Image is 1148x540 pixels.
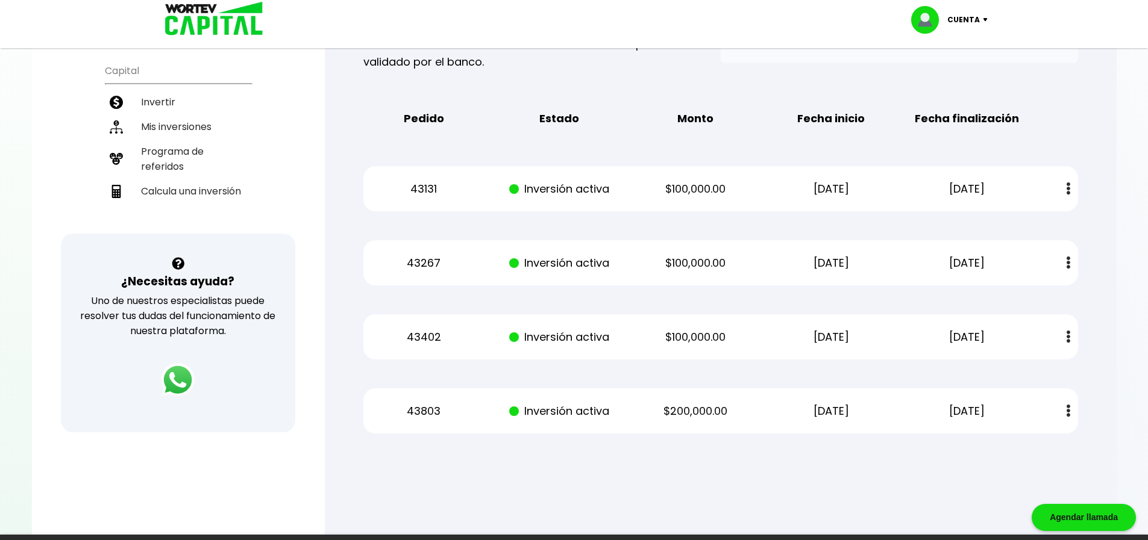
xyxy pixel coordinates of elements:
p: Inversión activa [503,328,617,346]
img: inversiones-icon.6695dc30.svg [110,120,123,134]
a: Invertir [105,90,251,114]
b: Fecha finalización [915,110,1019,128]
p: Cuenta [947,11,980,29]
p: [DATE] [774,402,888,420]
p: $100,000.00 [638,328,753,346]
p: $100,000.00 [638,254,753,272]
b: Fecha inicio [797,110,865,128]
div: Agendar llamada [1032,504,1136,531]
a: Calcula una inversión [105,179,251,203]
p: [DATE] [774,328,888,346]
a: Mis inversiones [105,114,251,139]
p: [DATE] [910,402,1024,420]
p: 43267 [366,254,481,272]
p: 43803 [366,402,481,420]
img: icon-down [980,18,996,22]
p: Inversión activa [503,254,617,272]
p: [DATE] [910,328,1024,346]
p: Inversión activa [503,180,617,198]
b: Pedido [404,110,444,128]
img: invertir-icon.b3b967d7.svg [110,96,123,109]
p: 43131 [366,180,481,198]
p: 43402 [366,328,481,346]
p: [DATE] [774,180,888,198]
p: Inversión activa [503,402,617,420]
img: logos_whatsapp-icon.242b2217.svg [161,363,195,397]
p: [DATE] [774,254,888,272]
p: Uno de nuestros especialistas puede resolver tus dudas del funcionamiento de nuestra plataforma. [77,293,280,338]
p: $100,000.00 [638,180,753,198]
img: profile-image [911,6,947,34]
b: Estado [539,110,579,128]
h3: ¿Necesitas ayuda? [121,273,234,290]
ul: Capital [105,57,251,234]
a: Programa de referidos [105,139,251,179]
img: calculadora-icon.17d418c4.svg [110,185,123,198]
p: $200,000.00 [638,402,753,420]
p: [DATE] [910,180,1024,198]
img: recomiendanos-icon.9b8e9327.svg [110,152,123,166]
p: [DATE] [910,254,1024,272]
b: Monto [677,110,714,128]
